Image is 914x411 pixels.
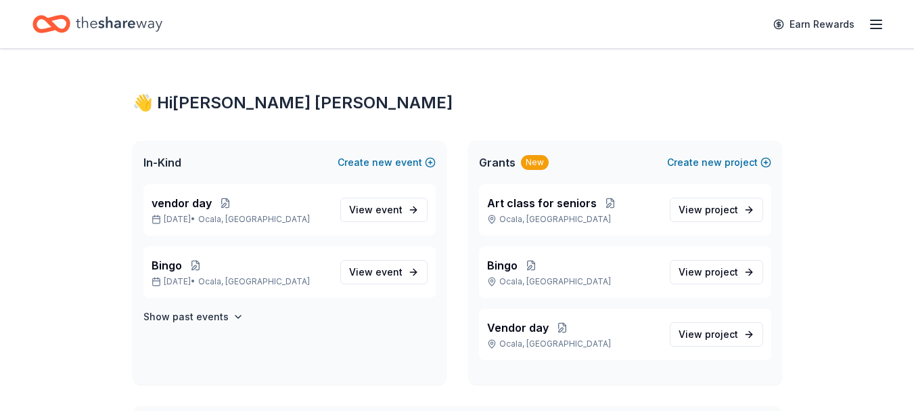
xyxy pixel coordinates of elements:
span: View [679,264,738,280]
span: project [705,266,738,278]
span: event [375,204,403,215]
span: View [349,264,403,280]
span: vendor day [152,195,212,211]
a: Home [32,8,162,40]
span: In-Kind [143,154,181,171]
p: Ocala, [GEOGRAPHIC_DATA] [487,276,659,287]
span: event [375,266,403,278]
span: Ocala, [GEOGRAPHIC_DATA] [198,214,310,225]
a: View event [340,260,428,284]
p: [DATE] • [152,276,329,287]
span: View [679,202,738,218]
a: View project [670,322,763,347]
div: New [521,155,549,170]
span: Grants [479,154,516,171]
a: Earn Rewards [765,12,863,37]
a: View event [340,198,428,222]
p: Ocala, [GEOGRAPHIC_DATA] [487,339,659,349]
span: Vendor day [487,320,549,336]
h4: Show past events [143,309,229,325]
a: View project [670,198,763,222]
span: Bingo [487,257,518,274]
button: Createnewevent [338,154,436,171]
span: new [702,154,722,171]
span: View [349,202,403,218]
span: new [372,154,392,171]
p: Ocala, [GEOGRAPHIC_DATA] [487,214,659,225]
button: Createnewproject [667,154,771,171]
span: Art class for seniors [487,195,597,211]
div: 👋 Hi [PERSON_NAME] [PERSON_NAME] [133,92,782,114]
button: Show past events [143,309,244,325]
span: View [679,326,738,343]
span: Ocala, [GEOGRAPHIC_DATA] [198,276,310,287]
span: Bingo [152,257,182,274]
span: project [705,328,738,340]
p: [DATE] • [152,214,329,225]
span: project [705,204,738,215]
a: View project [670,260,763,284]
